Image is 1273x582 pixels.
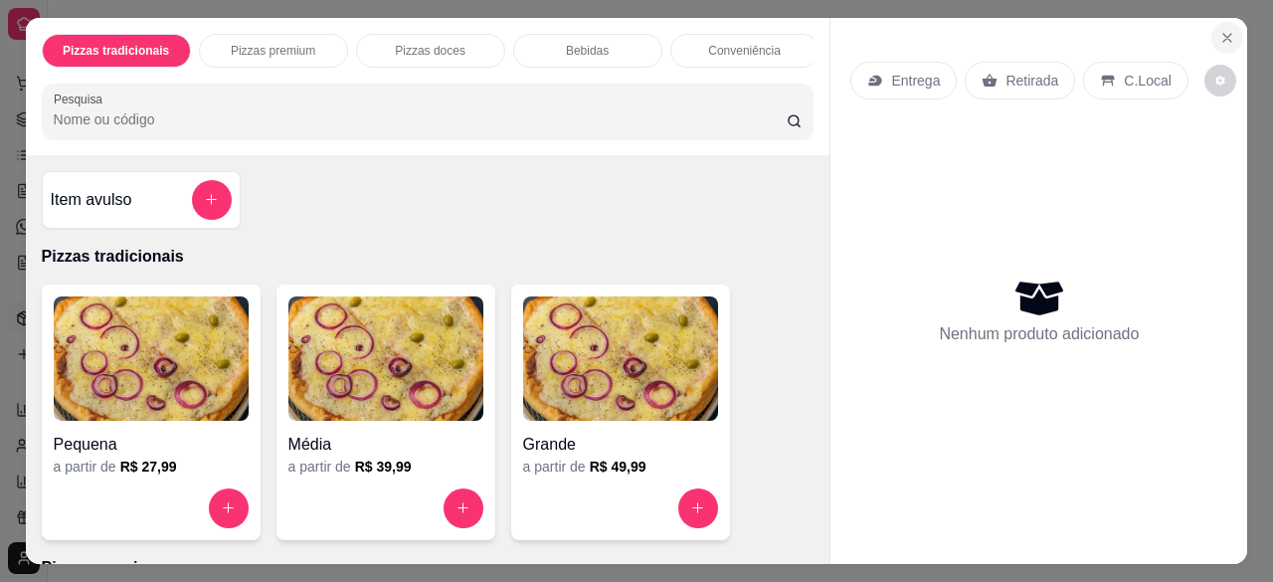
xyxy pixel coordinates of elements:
h6: R$ 27,99 [120,457,177,477]
img: product-image [288,296,483,421]
h4: Média [288,433,483,457]
div: a partir de [54,457,249,477]
p: C.Local [1124,71,1171,91]
h4: Item avulso [51,188,132,212]
p: Pizzas tradicionais [63,43,169,59]
p: Pizzas tradicionais [42,245,815,269]
p: Pizzas doces [395,43,465,59]
input: Pesquisa [54,109,787,129]
h6: R$ 49,99 [590,457,646,477]
button: decrease-product-quantity [1204,65,1236,97]
button: increase-product-quantity [209,488,249,528]
h4: Grande [523,433,718,457]
h6: R$ 39,99 [355,457,412,477]
button: increase-product-quantity [678,488,718,528]
button: Close [1211,22,1243,54]
div: a partir de [523,457,718,477]
h4: Pequena [54,433,249,457]
img: product-image [523,296,718,421]
button: add-separate-item [192,180,232,220]
p: Pizzas premium [42,556,815,580]
p: Conveniência [708,43,781,59]
p: Nenhum produto adicionado [939,322,1139,346]
p: Retirada [1005,71,1058,91]
div: a partir de [288,457,483,477]
p: Pizzas premium [231,43,315,59]
button: increase-product-quantity [444,488,483,528]
img: product-image [54,296,249,421]
p: Entrega [891,71,940,91]
p: Bebidas [566,43,609,59]
label: Pesquisa [54,91,109,107]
